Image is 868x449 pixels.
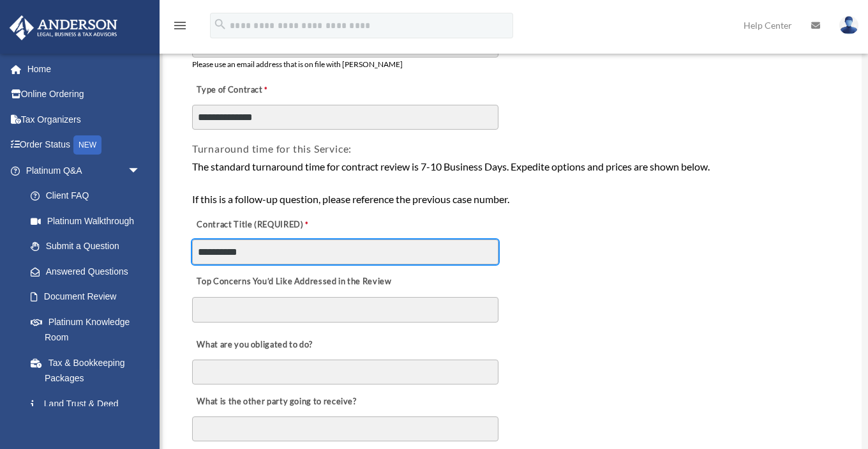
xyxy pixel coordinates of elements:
[18,309,160,350] a: Platinum Knowledge Room
[172,18,188,33] i: menu
[9,56,160,82] a: Home
[18,208,160,234] a: Platinum Walkthrough
[213,17,227,31] i: search
[18,284,153,310] a: Document Review
[192,59,403,69] span: Please use an email address that is on file with [PERSON_NAME]
[192,81,320,99] label: Type of Contract
[192,273,395,291] label: Top Concerns You’d Like Addressed in the Review
[9,158,160,183] a: Platinum Q&Aarrow_drop_down
[73,135,101,155] div: NEW
[9,107,160,132] a: Tax Organizers
[192,158,832,208] div: The standard turnaround time for contract review is 7-10 Business Days. Expedite options and pric...
[6,15,121,40] img: Anderson Advisors Platinum Portal
[128,158,153,184] span: arrow_drop_down
[192,142,352,155] span: Turnaround time for this Service:
[172,22,188,33] a: menu
[18,183,160,209] a: Client FAQ
[192,216,320,234] label: Contract Title (REQUIRED)
[18,259,160,284] a: Answered Questions
[9,82,160,107] a: Online Ordering
[839,16,858,34] img: User Pic
[192,393,360,411] label: What is the other party going to receive?
[18,350,160,391] a: Tax & Bookkeeping Packages
[192,336,320,354] label: What are you obligated to do?
[18,391,160,432] a: Land Trust & Deed Forum
[18,234,160,259] a: Submit a Question
[9,132,160,158] a: Order StatusNEW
